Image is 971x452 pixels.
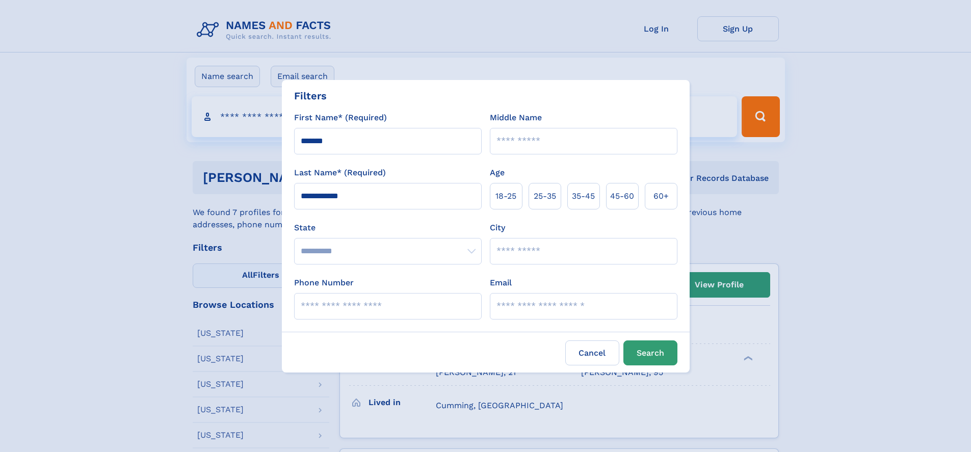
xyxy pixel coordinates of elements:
[294,112,387,124] label: First Name* (Required)
[490,277,512,289] label: Email
[610,190,634,202] span: 45‑60
[653,190,669,202] span: 60+
[572,190,595,202] span: 35‑45
[294,88,327,103] div: Filters
[495,190,516,202] span: 18‑25
[294,167,386,179] label: Last Name* (Required)
[623,340,677,365] button: Search
[490,112,542,124] label: Middle Name
[294,277,354,289] label: Phone Number
[565,340,619,365] label: Cancel
[490,167,505,179] label: Age
[534,190,556,202] span: 25‑35
[294,222,482,234] label: State
[490,222,505,234] label: City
